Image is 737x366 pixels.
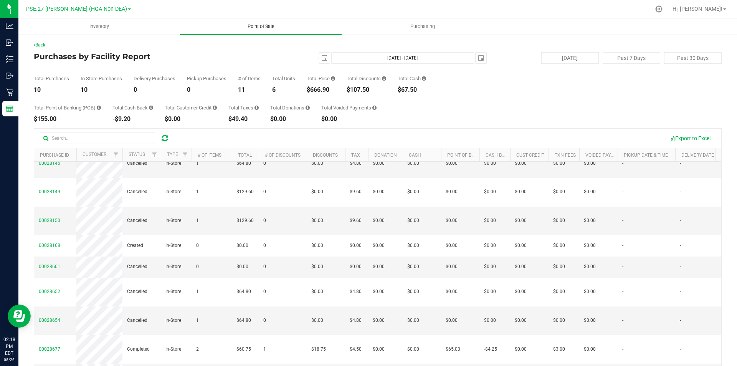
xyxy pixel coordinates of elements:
[422,76,426,81] i: Sum of the successful, non-voided cash payment transactions for all purchases in the date range. ...
[484,263,496,270] span: $0.00
[26,6,127,12] span: PSE.27-[PERSON_NAME] (HGA Non-DEA)
[622,263,623,270] span: -
[34,116,101,122] div: $155.00
[34,105,101,110] div: Total Point of Banking (POB)
[263,346,266,353] span: 1
[228,116,259,122] div: $49.40
[196,317,199,324] span: 1
[321,105,377,110] div: Total Voided Payments
[350,160,362,167] span: $4.80
[407,242,419,249] span: $0.00
[167,152,178,157] a: Type
[236,217,254,224] span: $129.60
[196,346,199,353] span: 2
[553,288,565,295] span: $0.00
[515,217,527,224] span: $0.00
[39,243,60,248] span: 00028168
[484,288,496,295] span: $0.00
[486,152,511,158] a: Cash Back
[680,263,681,270] span: -
[350,242,362,249] span: $0.00
[39,189,60,194] span: 00028149
[400,23,445,30] span: Purchasing
[680,217,681,224] span: -
[342,18,503,35] a: Purchasing
[313,152,338,158] a: Discounts
[373,288,385,295] span: $0.00
[6,39,13,46] inline-svg: Inbound
[6,22,13,30] inline-svg: Analytics
[553,317,565,324] span: $0.00
[34,42,45,48] a: Back
[196,160,199,167] span: 1
[484,242,496,249] span: $0.00
[79,23,119,30] span: Inventory
[584,346,596,353] span: $0.00
[134,76,175,81] div: Delivery Purchases
[447,152,502,158] a: Point of Banking (POB)
[127,317,147,324] span: Cancelled
[373,346,385,353] span: $0.00
[584,217,596,224] span: $0.00
[446,188,458,195] span: $0.00
[351,152,360,158] a: Tax
[680,346,681,353] span: -
[40,152,69,158] a: Purchase ID
[165,263,181,270] span: In-Store
[6,88,13,96] inline-svg: Retail
[622,346,623,353] span: -
[584,288,596,295] span: $0.00
[484,217,496,224] span: $0.00
[236,188,254,195] span: $129.60
[263,217,266,224] span: 0
[398,87,426,93] div: $67.50
[407,346,419,353] span: $0.00
[129,152,145,157] a: Status
[306,105,310,110] i: Sum of all round-up-to-next-dollar total price adjustments for all purchases in the date range.
[446,242,458,249] span: $0.00
[409,152,421,158] a: Cash
[263,242,266,249] span: 0
[236,346,251,353] span: $60.75
[350,217,362,224] span: $9.60
[680,160,681,167] span: -
[584,242,596,249] span: $0.00
[555,152,576,158] a: Txn Fees
[484,188,496,195] span: $0.00
[213,105,217,110] i: Sum of the successful, non-voided payments using account credit for all purchases in the date range.
[270,105,310,110] div: Total Donations
[373,263,385,270] span: $0.00
[179,148,192,161] a: Filter
[127,263,147,270] span: Cancelled
[553,242,565,249] span: $0.00
[165,217,181,224] span: In-Store
[373,188,385,195] span: $0.00
[3,336,15,357] p: 02:18 PM EDT
[236,263,248,270] span: $0.00
[382,76,386,81] i: Sum of the discount values applied to the all purchases in the date range.
[680,288,681,295] span: -
[374,152,397,158] a: Donation
[127,288,147,295] span: Cancelled
[187,87,226,93] div: 0
[263,263,266,270] span: 0
[237,23,285,30] span: Point of Sale
[680,242,681,249] span: -
[39,264,60,269] span: 00028601
[624,152,668,158] a: Pickup Date & Time
[263,188,266,195] span: 0
[196,263,199,270] span: 0
[311,263,323,270] span: $0.00
[34,52,263,61] h4: Purchases by Facility Report
[272,76,295,81] div: Total Units
[81,87,122,93] div: 10
[553,217,565,224] span: $0.00
[40,132,155,144] input: Search...
[311,217,323,224] span: $0.00
[272,87,295,93] div: 6
[350,346,362,353] span: $4.50
[446,263,458,270] span: $0.00
[664,132,716,145] button: Export to Excel
[407,160,419,167] span: $0.00
[350,288,362,295] span: $4.80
